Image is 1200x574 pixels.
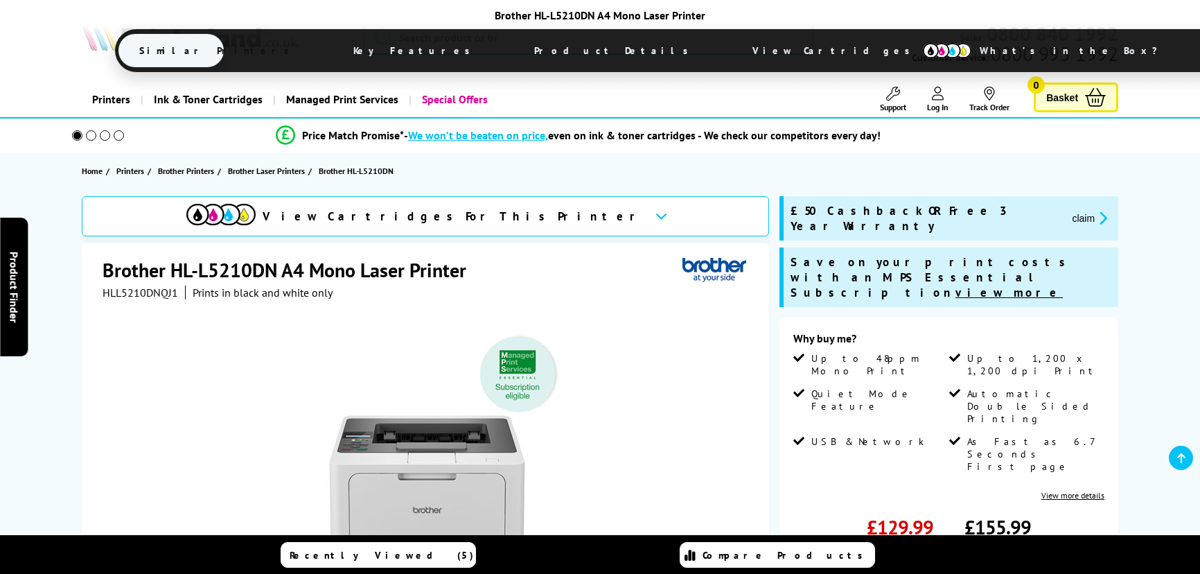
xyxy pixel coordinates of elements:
[791,254,1072,300] span: Save on your print costs with an MPS Essential Subscription
[923,43,971,58] img: cmyk-icon.svg
[793,331,1104,352] div: Why buy me?
[319,164,394,178] span: Brother HL-L5210DN
[281,542,476,568] a: Recently Viewed (5)
[955,285,1063,300] u: view more
[791,203,1061,234] span: £50 Cashback OR Free 3 Year Warranty
[1046,88,1078,107] span: Basket
[811,435,924,448] span: USB & Network
[811,388,946,412] span: Quiet Mode Feature
[703,549,870,562] span: Compare Products
[186,204,256,225] img: View Cartridges
[53,123,1104,148] li: modal_Promise
[141,82,273,117] a: Ink & Toner Cartridges
[193,286,333,299] i: Prints in black and white only
[1027,76,1045,94] span: 0
[273,82,409,117] a: Managed Print Services
[7,252,21,323] span: Product Finder
[927,102,948,112] span: Log In
[158,164,218,178] a: Brother Printers
[263,209,644,224] span: View Cartridges For This Printer
[302,128,404,142] span: Price Match Promise*
[867,514,933,540] span: £129.99
[1041,490,1104,501] a: View more details
[333,34,498,67] span: Key Features
[967,388,1102,425] span: Automatic Double Sided Printing
[680,542,875,568] a: Compare Products
[1034,82,1118,112] a: Basket 0
[409,82,498,117] a: Special Offers
[228,164,308,178] a: Brother Laser Printers
[103,286,178,299] span: HLL5210DNQJ1
[103,257,480,283] h1: Brother HL-L5210DN A4 Mono Laser Printer
[408,128,548,142] span: We won’t be beaten on price,
[404,128,881,142] div: - even on ink & toner cartridges - We check our competitors every day!
[116,164,144,178] span: Printers
[319,164,397,178] a: Brother HL-L5210DN
[967,352,1102,377] span: Up to 1,200 x 1,200 dpi Print
[811,352,946,377] span: Up to 48ppm Mono Print
[927,87,948,112] a: Log In
[967,435,1102,473] span: As Fast as 6.7 Seconds First page
[513,34,716,67] span: Product Details
[959,34,1192,67] span: What’s in the Box?
[880,102,906,112] span: Support
[964,514,1031,540] span: £155.99
[880,87,906,112] a: Support
[82,164,106,178] a: Home
[118,34,317,67] span: Similar Printers
[228,164,305,178] span: Brother Laser Printers
[682,257,746,283] img: Brother
[158,164,214,178] span: Brother Printers
[969,87,1009,112] a: Track Order
[116,164,148,178] a: Printers
[1068,210,1111,226] button: promo-description
[732,33,944,69] span: View Cartridges
[290,549,474,562] span: Recently Viewed (5)
[82,164,103,178] span: Home
[82,82,141,117] a: Printers
[115,8,1085,22] div: Brother HL-L5210DN A4 Mono Laser Printer
[154,82,263,117] span: Ink & Toner Cartridges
